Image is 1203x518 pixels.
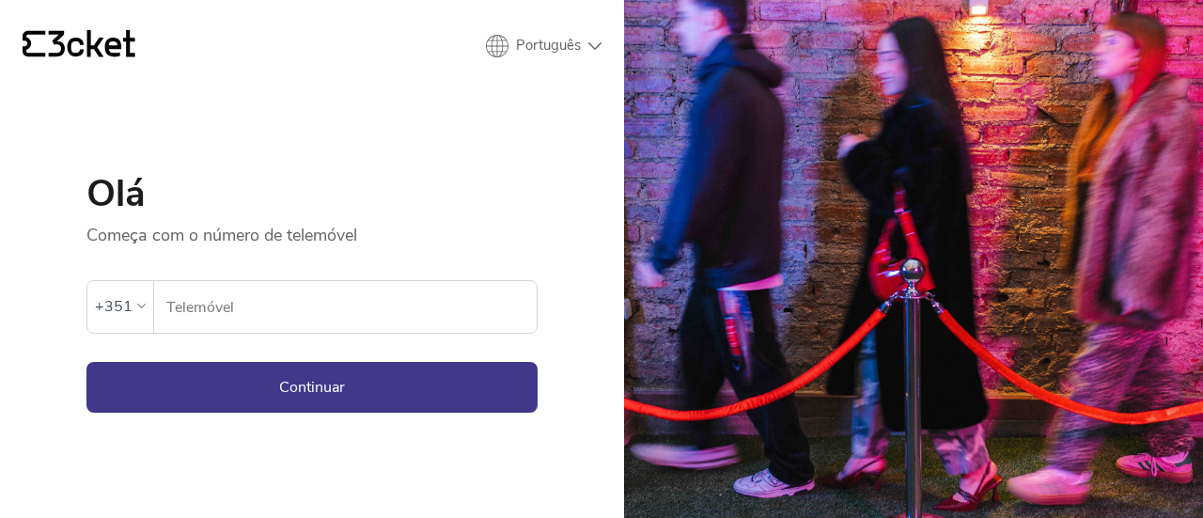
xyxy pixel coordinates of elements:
[86,212,538,246] p: Começa com o número de telemóvel
[165,281,537,333] input: Telemóvel
[95,292,133,321] div: +351
[23,30,135,62] a: {' '}
[86,175,538,212] h1: Olá
[86,362,538,413] button: Continuar
[154,281,537,334] label: Telemóvel
[23,31,45,57] g: {' '}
